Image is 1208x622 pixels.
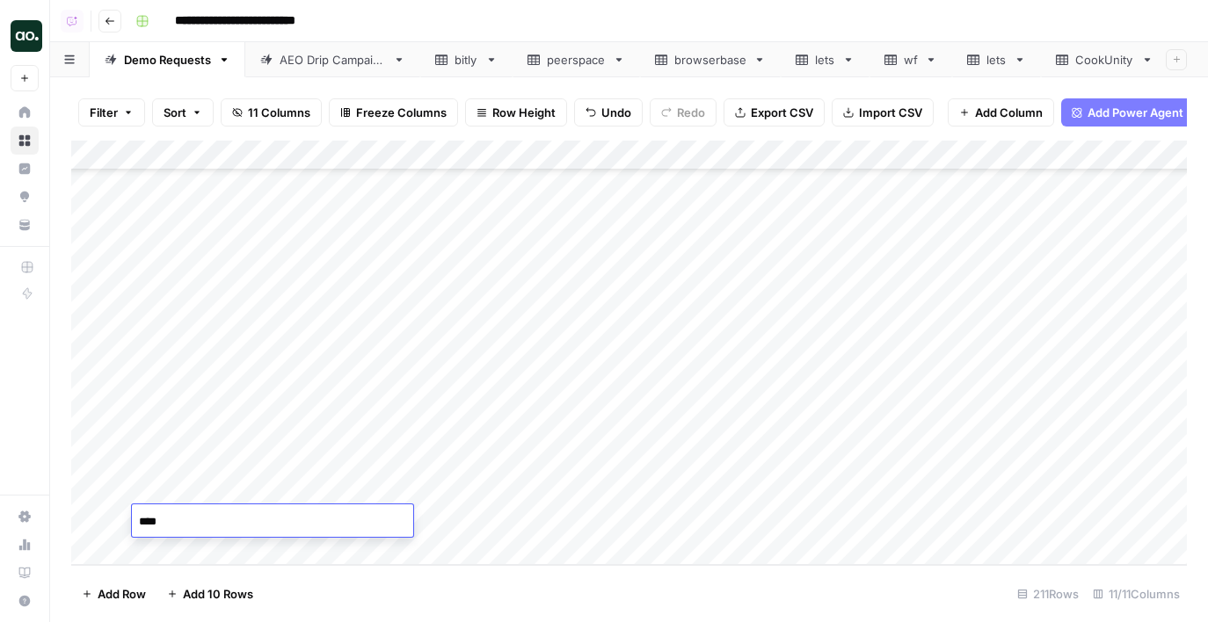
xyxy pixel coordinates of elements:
a: bitly [420,42,513,77]
span: Filter [90,104,118,121]
div: 211 Rows [1010,580,1086,608]
a: lets [952,42,1041,77]
span: 11 Columns [248,104,310,121]
button: Add 10 Rows [156,580,264,608]
a: peerspace [513,42,640,77]
a: Usage [11,531,39,559]
button: Sort [152,98,214,127]
span: Add 10 Rows [183,585,253,603]
span: Sort [164,104,186,121]
button: Add Column [948,98,1054,127]
a: Your Data [11,211,39,239]
button: Filter [78,98,145,127]
a: Insights [11,155,39,183]
button: Undo [574,98,643,127]
div: wf [904,51,918,69]
button: Freeze Columns [329,98,458,127]
button: Add Row [71,580,156,608]
button: Help + Support [11,587,39,615]
a: Browse [11,127,39,155]
span: Undo [601,104,631,121]
span: Add Row [98,585,146,603]
span: Add Power Agent [1088,104,1183,121]
button: Workspace: Dillon Test [11,14,39,58]
a: AEO Drip Campaign [245,42,420,77]
div: peerspace [547,51,606,69]
div: browserbase [674,51,746,69]
button: 11 Columns [221,98,322,127]
div: lets [986,51,1007,69]
span: Freeze Columns [356,104,447,121]
button: Row Height [465,98,567,127]
button: Import CSV [832,98,934,127]
a: Learning Hub [11,559,39,587]
div: CookUnity [1075,51,1134,69]
div: 11/11 Columns [1086,580,1187,608]
img: Dillon Test Logo [11,20,42,52]
a: browserbase [640,42,781,77]
span: Import CSV [859,104,922,121]
div: lets [815,51,835,69]
button: Redo [650,98,717,127]
div: AEO Drip Campaign [280,51,386,69]
a: lets [781,42,870,77]
button: Add Power Agent [1061,98,1194,127]
span: Add Column [975,104,1043,121]
a: Settings [11,503,39,531]
span: Export CSV [751,104,813,121]
div: bitly [455,51,478,69]
a: Demo Requests [90,42,245,77]
a: Home [11,98,39,127]
span: Redo [677,104,705,121]
div: Demo Requests [124,51,211,69]
a: CookUnity [1041,42,1168,77]
button: Export CSV [724,98,825,127]
span: Row Height [492,104,556,121]
a: Opportunities [11,183,39,211]
a: wf [870,42,952,77]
